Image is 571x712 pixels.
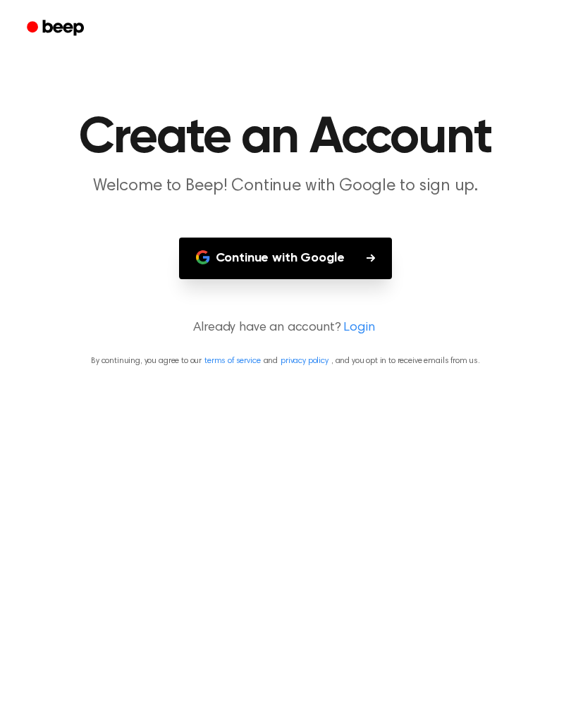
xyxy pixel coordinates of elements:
p: By continuing, you agree to our and , and you opt in to receive emails from us. [17,355,554,367]
p: Welcome to Beep! Continue with Google to sign up. [17,175,554,198]
button: Continue with Google [179,238,393,279]
p: Already have an account? [17,319,554,338]
a: privacy policy [281,357,329,365]
h1: Create an Account [17,113,554,164]
a: Login [343,319,374,338]
a: Beep [17,15,97,42]
a: terms of service [204,357,260,365]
